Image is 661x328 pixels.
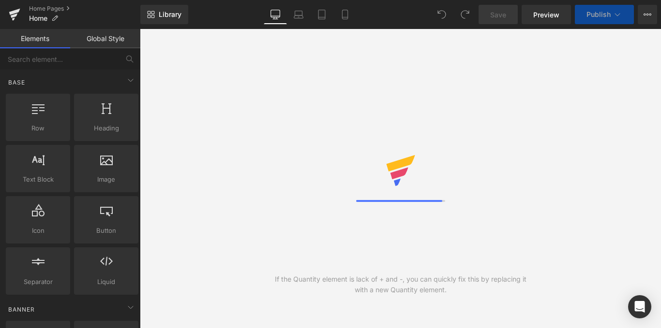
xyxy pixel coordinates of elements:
[29,5,140,13] a: Home Pages
[140,5,188,24] a: New Library
[159,10,181,19] span: Library
[9,226,67,236] span: Icon
[522,5,571,24] a: Preview
[628,295,651,318] div: Open Intercom Messenger
[270,274,531,295] div: If the Quantity element is lack of + and -, you can quickly fix this by replacing it with a new Q...
[7,305,36,314] span: Banner
[310,5,333,24] a: Tablet
[77,123,135,133] span: Heading
[638,5,657,24] button: More
[77,174,135,185] span: Image
[490,10,506,20] span: Save
[455,5,475,24] button: Redo
[77,226,135,236] span: Button
[70,29,140,48] a: Global Style
[7,78,26,87] span: Base
[575,5,634,24] button: Publish
[77,277,135,287] span: Liquid
[287,5,310,24] a: Laptop
[29,14,47,22] span: Home
[9,123,67,133] span: Row
[333,5,357,24] a: Mobile
[9,277,67,287] span: Separator
[533,10,559,20] span: Preview
[264,5,287,24] a: Desktop
[9,174,67,185] span: Text Block
[586,11,611,18] span: Publish
[432,5,451,24] button: Undo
